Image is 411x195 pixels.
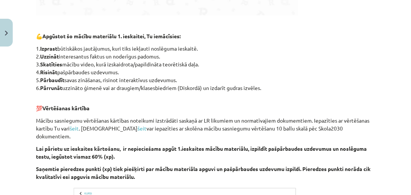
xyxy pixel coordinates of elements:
[42,105,90,111] b: Vērtēšanas kārtība
[40,76,64,83] b: Pārbaudīt
[36,96,375,112] p: 💯
[36,165,371,180] b: Saņemtie pieredzes punkti (xp) tiek piešķirti par mācību materiāla apguvi un pašpārbaudes uzdevum...
[42,33,181,39] b: Apgūstot šo mācību materiālu 1. ieskaitei, Tu iemācīsies:
[40,45,57,52] b: Izprast
[40,53,59,60] b: Uzzināt
[40,61,62,67] b: Skatīties
[36,45,375,92] p: 1. būtiskākos jautājumus, kuri tiks iekļauti noslēguma ieskaitē. 2. interesantus faktus un noderī...
[70,125,79,132] a: šeit
[5,31,8,36] img: icon-close-lesson-0947bae3869378f0d4975bcd49f059093ad1ed9edebbc8119c70593378902aed.svg
[36,32,375,40] p: 💪
[40,69,57,75] b: Risināt
[36,117,375,140] p: Mācību sasniegumu vērtēšanas kārtības noteikumi izstrādāti saskaņā ar LR likumiem un normatīvajie...
[40,84,62,91] b: Pārrunāt
[36,145,367,160] b: Lai pārietu uz ieskaites kārtošanu, ir nepieciešams apgūt 1.ieskaites mācību materiālu, izpildīt ...
[137,125,146,132] a: šeit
